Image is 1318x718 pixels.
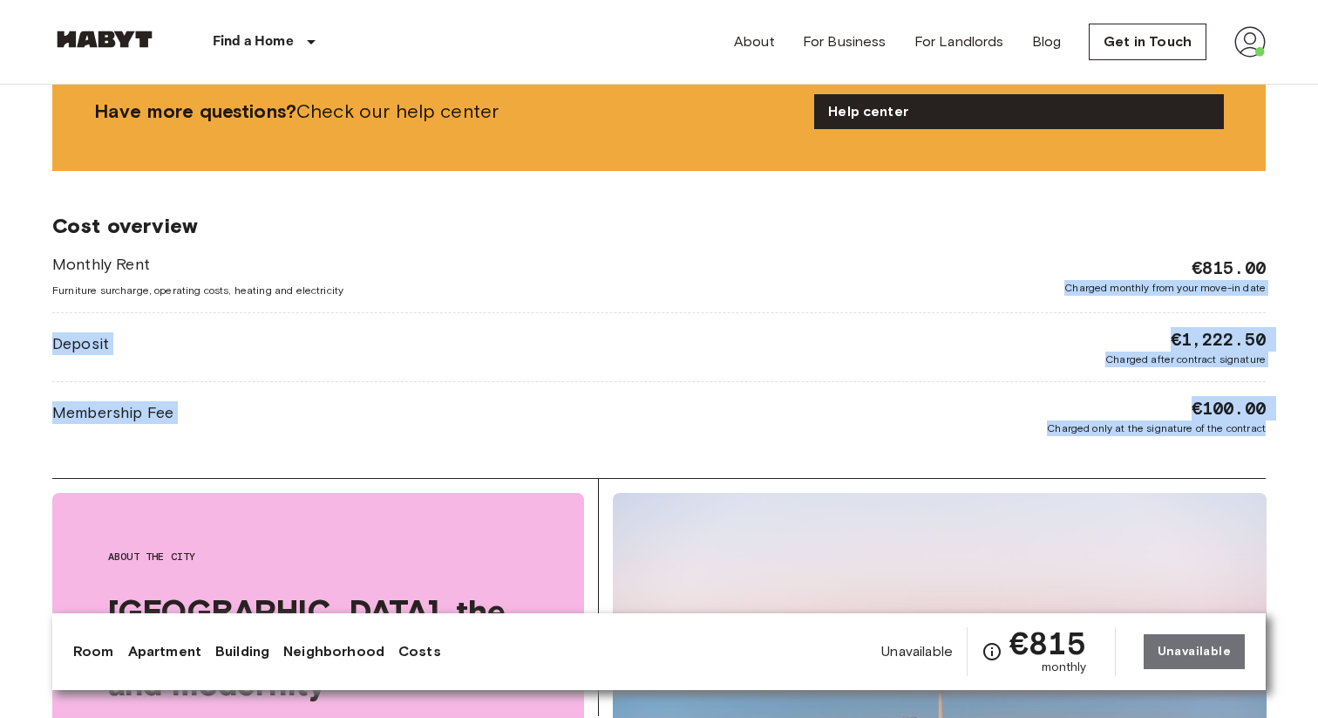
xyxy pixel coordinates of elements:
span: €815 [1009,627,1087,659]
a: Blog [1032,31,1062,52]
img: avatar [1234,26,1266,58]
span: About the city [108,549,528,564]
span: Furniture surcharge, operating costs, heating and electricity [52,283,343,298]
p: Find a Home [213,31,294,52]
svg: Check cost overview for full price breakdown. Please note that discounts apply to new joiners onl... [982,641,1002,662]
a: Get in Touch [1089,24,1206,60]
a: Costs [398,641,441,662]
span: Monthly Rent [52,253,343,276]
a: Help center [814,94,1224,129]
a: For Business [803,31,887,52]
a: Room [73,641,114,662]
span: Membership Fee [52,401,173,424]
span: Unavailable [881,642,953,661]
span: Cost overview [52,213,1266,239]
span: €1,222.50 [1171,327,1266,352]
a: Apartment [128,641,201,662]
span: monthly [1042,659,1087,676]
span: Charged monthly from your move-in date [1064,280,1266,296]
span: Deposit [52,332,109,355]
span: Check our help center [94,99,800,125]
span: Charged after contract signature [1105,352,1266,367]
span: [GEOGRAPHIC_DATA], the perfect blend of history and modernity [108,592,528,702]
a: Building [215,641,269,662]
a: About [734,31,775,52]
b: Have more questions? [94,99,296,123]
span: €100.00 [1192,396,1266,421]
span: Charged only at the signature of the contract [1047,421,1266,436]
a: Neighborhood [283,641,384,662]
a: For Landlords [914,31,1004,52]
img: Habyt [52,31,157,48]
span: €815.00 [1192,256,1266,280]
